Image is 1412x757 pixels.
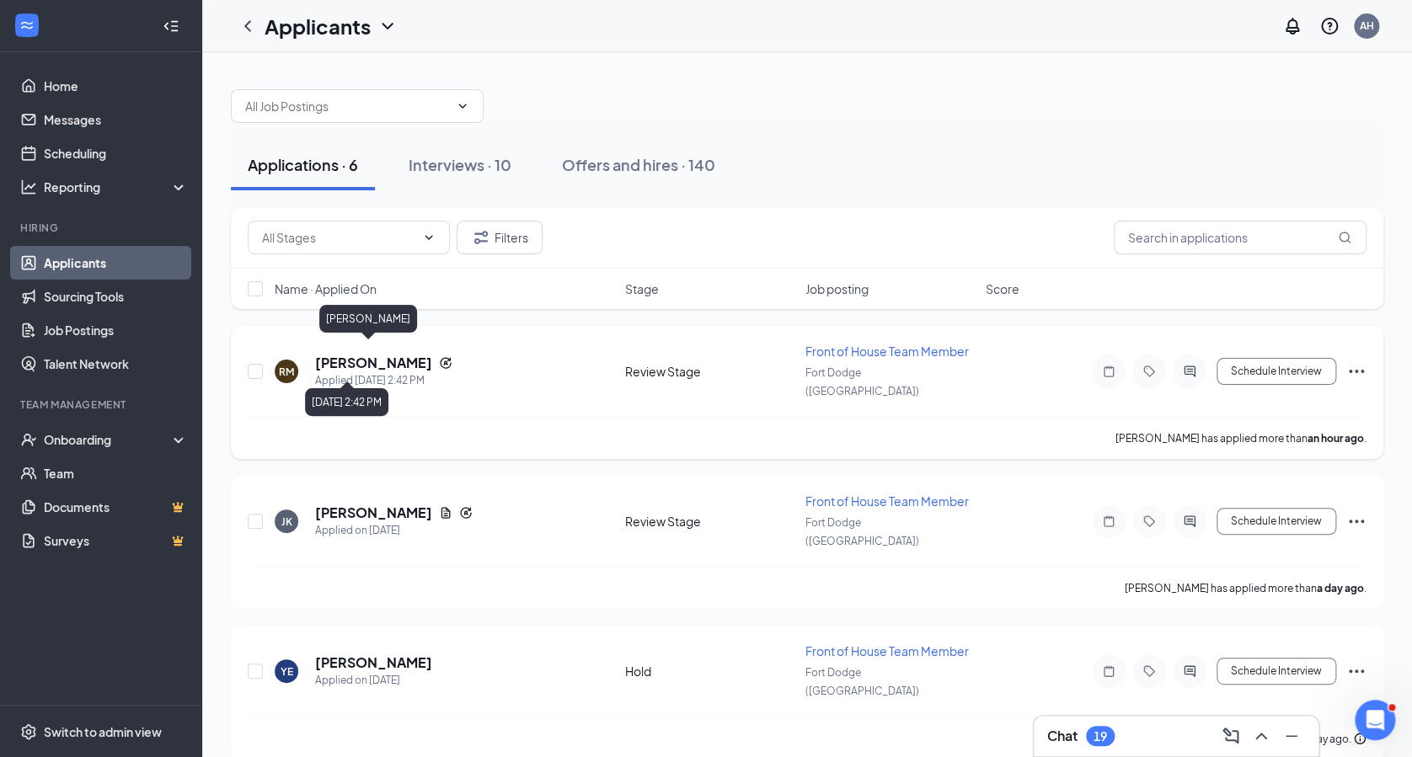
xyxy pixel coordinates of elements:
div: Reporting [44,179,189,195]
h1: Applicants [265,12,371,40]
iframe: Intercom live chat [1355,700,1395,740]
div: Hold [625,663,795,680]
input: Search in applications [1114,221,1367,254]
svg: Note [1099,365,1119,378]
svg: ChevronDown [422,231,436,244]
a: Applicants [44,246,188,280]
h5: [PERSON_NAME] [315,653,432,672]
b: a day ago [1317,582,1364,594]
div: YE [281,664,293,679]
svg: Collapse [163,18,179,35]
div: Applied [DATE] 2:42 PM [315,372,452,389]
svg: ActiveChat [1179,664,1200,678]
div: Review Stage [625,363,795,380]
span: Front of House Team Member [805,643,969,658]
div: Applications · 6 [248,154,358,175]
button: ComposeMessage [1217,722,1244,749]
svg: Ellipses [1346,361,1367,381]
svg: ActiveChat [1179,365,1200,378]
button: Filter Filters [457,221,543,254]
svg: WorkstreamLogo [19,17,35,34]
a: Sourcing Tools [44,280,188,313]
svg: Notifications [1282,16,1302,36]
a: Team [44,456,188,490]
div: [DATE] 2:42 PM [305,388,388,416]
div: Applied on [DATE] [315,672,432,689]
svg: Note [1099,664,1119,678]
span: Fort Dodge ([GEOGRAPHIC_DATA]) [805,366,919,397]
button: Schedule Interview [1217,658,1336,685]
button: Schedule Interview [1217,508,1336,535]
span: Front of House Team Member [805,493,969,509]
input: All Stages [262,228,415,247]
svg: Ellipses [1346,511,1367,531]
span: Front of House Team Member [805,344,969,359]
div: JK [281,514,292,529]
svg: MagnifyingGlass [1338,231,1351,244]
div: AH [1360,19,1374,33]
svg: ChevronDown [377,16,398,36]
span: Name · Applied On [275,280,377,297]
b: an hour ago [1308,432,1364,445]
div: Review Stage [625,513,795,530]
svg: ChevronLeft [238,16,258,36]
a: SurveysCrown [44,524,188,557]
div: Interviews · 10 [409,154,511,175]
h5: [PERSON_NAME] [315,504,432,522]
button: Minimize [1278,722,1305,749]
svg: Analysis [20,179,37,195]
div: Team Management [20,397,185,412]
svg: ComposeMessage [1221,726,1241,746]
svg: Document [439,506,452,520]
svg: Reapply [439,356,452,370]
svg: Reapply [459,506,473,520]
a: Messages [44,103,188,136]
span: Fort Dodge ([GEOGRAPHIC_DATA]) [805,516,919,547]
div: [PERSON_NAME] [319,305,417,333]
svg: Filter [471,227,491,248]
span: Score [986,280,1019,297]
a: Job Postings [44,313,188,347]
svg: Tag [1139,514,1159,528]
svg: ActiveChat [1179,514,1200,528]
svg: Tag [1139,664,1159,678]
svg: Settings [20,723,37,740]
svg: Note [1099,514,1119,528]
svg: QuestionInfo [1319,16,1340,36]
a: DocumentsCrown [44,490,188,524]
svg: ChevronUp [1251,726,1271,746]
div: RM [279,365,294,379]
h5: [PERSON_NAME] [315,354,432,372]
div: Hiring [20,221,185,235]
svg: Minimize [1281,726,1302,746]
div: Onboarding [44,431,174,448]
button: ChevronUp [1248,722,1275,749]
span: Fort Dodge ([GEOGRAPHIC_DATA]) [805,666,919,697]
svg: Tag [1139,365,1159,378]
a: Home [44,69,188,103]
a: Talent Network [44,347,188,381]
svg: ChevronDown [456,99,469,113]
a: Scheduling [44,136,188,170]
span: Job posting [805,280,869,297]
p: [PERSON_NAME] has applied more than . [1115,431,1367,445]
button: Schedule Interview [1217,358,1336,385]
svg: Ellipses [1346,661,1367,681]
svg: Info [1353,732,1367,745]
span: Stage [625,280,659,297]
input: All Job Postings [245,97,449,115]
p: [PERSON_NAME] has applied more than . [1125,581,1367,595]
div: Applied on [DATE] [315,522,473,539]
div: Switch to admin view [44,723,162,740]
div: Offers and hires · 140 [562,154,715,175]
svg: UserCheck [20,431,37,448]
h3: Chat [1047,727,1078,745]
div: 19 [1094,729,1107,744]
